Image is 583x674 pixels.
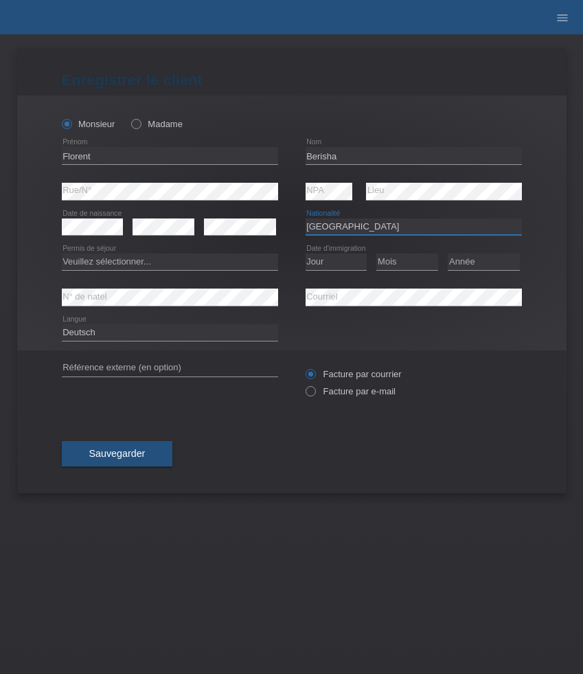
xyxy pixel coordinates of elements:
span: Sauvegarder [89,448,146,459]
h1: Enregistrer le client [62,71,522,89]
a: menu [549,13,576,21]
input: Facture par e-mail [306,386,315,403]
button: Sauvegarder [62,441,173,467]
i: menu [556,11,569,25]
input: Madame [131,119,140,128]
input: Facture par courrier [306,369,315,386]
label: Facture par e-mail [306,386,396,396]
label: Facture par courrier [306,369,402,379]
label: Madame [131,119,183,129]
input: Monsieur [62,119,71,128]
label: Monsieur [62,119,115,129]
